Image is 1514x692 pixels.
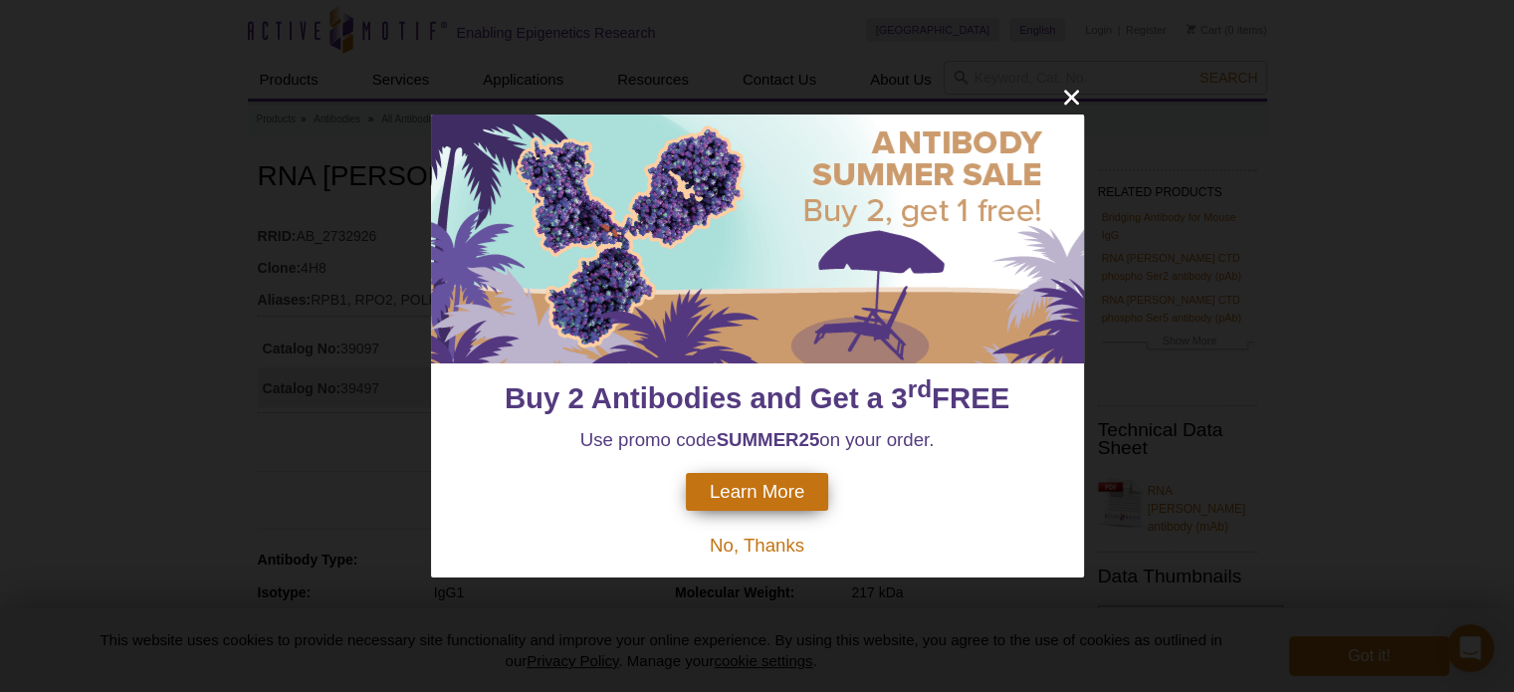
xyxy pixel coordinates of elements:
[710,481,804,503] span: Learn More
[908,376,932,403] sup: rd
[505,381,1009,414] span: Buy 2 Antibodies and Get a 3 FREE
[580,429,935,450] span: Use promo code on your order.
[1059,85,1084,110] button: close
[710,535,804,556] span: No, Thanks
[717,429,820,450] strong: SUMMER25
